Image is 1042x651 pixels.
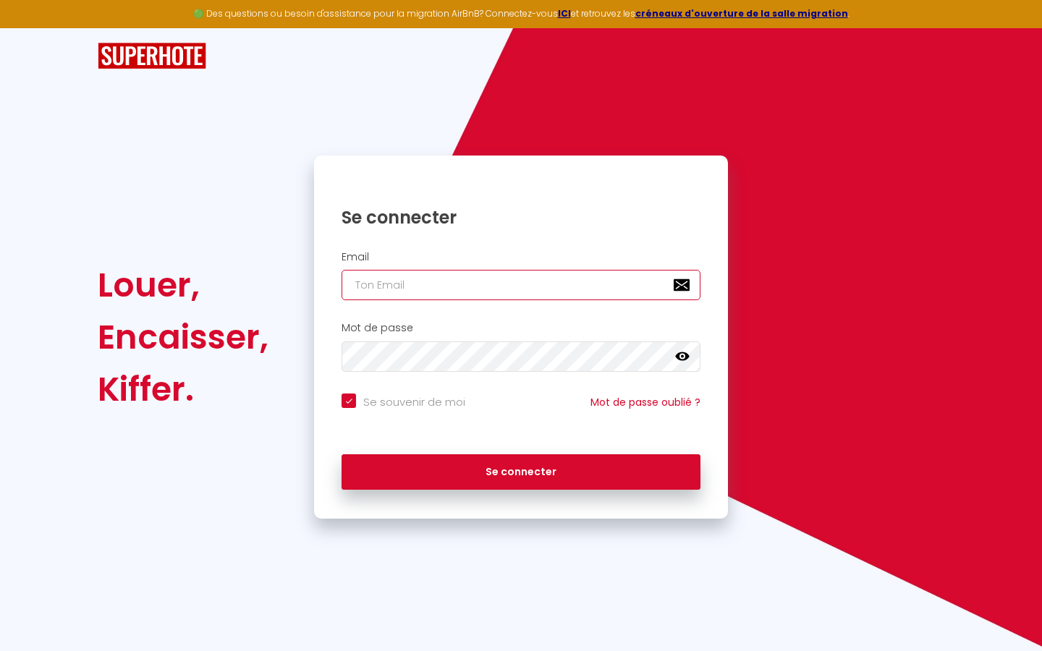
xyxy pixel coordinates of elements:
[342,322,700,334] h2: Mot de passe
[558,7,571,20] a: ICI
[635,7,848,20] a: créneaux d'ouverture de la salle migration
[342,270,700,300] input: Ton Email
[342,251,700,263] h2: Email
[342,206,700,229] h1: Se connecter
[98,259,268,311] div: Louer,
[590,395,700,409] a: Mot de passe oublié ?
[12,6,55,49] button: Ouvrir le widget de chat LiveChat
[98,311,268,363] div: Encaisser,
[342,454,700,490] button: Se connecter
[98,363,268,415] div: Kiffer.
[98,43,206,69] img: SuperHote logo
